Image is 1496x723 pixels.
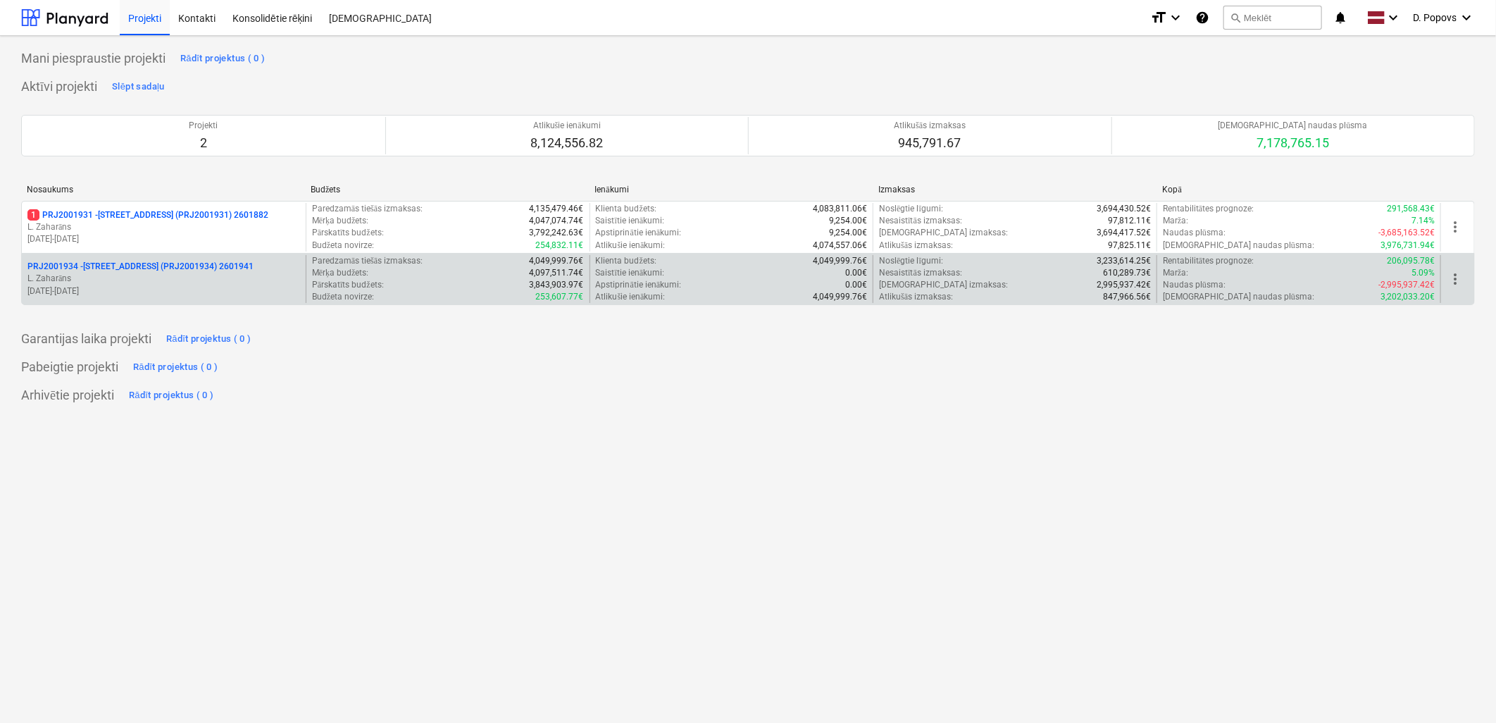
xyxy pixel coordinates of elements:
[189,135,218,152] p: 2
[1167,9,1184,26] i: keyboard_arrow_down
[596,215,665,227] p: Saistītie ienākumi :
[27,273,300,285] p: L. Zaharāns
[530,255,584,267] p: 4,049,999.76€
[1163,267,1188,279] p: Marža :
[129,388,214,404] div: Rādīt projektus ( 0 )
[27,233,300,245] p: [DATE] - [DATE]
[312,279,384,291] p: Pārskatīts budžets :
[130,356,222,378] button: Rādīt projektus ( 0 )
[1150,9,1167,26] i: format_size
[21,78,97,95] p: Aktīvi projekti
[1218,135,1368,152] p: 7,178,765.15
[27,261,254,273] p: PRJ2001934 - [STREET_ADDRESS] (PRJ2001934) 2601941
[879,215,962,227] p: Nesaistītās izmaksas :
[1380,240,1435,252] p: 3,976,731.94€
[536,291,584,303] p: 253,607.77€
[1103,267,1151,279] p: 610,289.73€
[311,185,583,195] div: Budžets
[813,291,867,303] p: 4,049,999.76€
[1230,12,1241,23] span: search
[894,120,966,132] p: Atlikušās izmaksas
[1447,218,1464,235] span: more_vert
[879,279,1008,291] p: [DEMOGRAPHIC_DATA] izmaksas :
[1426,655,1496,723] iframe: Chat Widget
[596,255,656,267] p: Klienta budžets :
[1097,255,1151,267] p: 3,233,614.25€
[1163,279,1226,291] p: Naudas plūsma :
[1411,267,1435,279] p: 5.09%
[27,209,39,221] span: 1
[163,328,255,350] button: Rādīt projektus ( 0 )
[1108,215,1151,227] p: 97,812.11€
[1378,279,1435,291] p: -2,995,937.42€
[1223,6,1322,30] button: Meklēt
[879,240,953,252] p: Atlikušās izmaksas :
[1163,203,1254,215] p: Rentabilitātes prognoze :
[27,221,300,233] p: L. Zaharāns
[1458,9,1475,26] i: keyboard_arrow_down
[536,240,584,252] p: 254,832.11€
[813,240,867,252] p: 4,074,557.06€
[312,291,374,303] p: Budžeta novirze :
[1103,291,1151,303] p: 847,966.56€
[180,51,266,67] div: Rādīt projektus ( 0 )
[596,227,682,239] p: Apstiprinātie ienākumi :
[530,227,584,239] p: 3,792,242.63€
[27,209,268,221] p: PRJ2001931 - [STREET_ADDRESS] (PRJ2001931) 2601882
[530,203,584,215] p: 4,135,479.46€
[879,291,953,303] p: Atlikušās izmaksas :
[112,79,165,95] div: Slēpt sadaļu
[530,120,603,132] p: Atlikušie ienākumi
[845,279,867,291] p: 0.00€
[1387,255,1435,267] p: 206,095.78€
[1163,227,1226,239] p: Naudas plūsma :
[879,185,1152,194] div: Izmaksas
[894,135,966,152] p: 945,791.67
[879,255,943,267] p: Noslēgtie līgumi :
[189,120,218,132] p: Projekti
[1195,9,1209,26] i: Zināšanu pamats
[1163,185,1435,195] div: Kopā
[1163,240,1314,252] p: [DEMOGRAPHIC_DATA] naudas plūsma :
[530,215,584,227] p: 4,047,074.74€
[879,227,1008,239] p: [DEMOGRAPHIC_DATA] izmaksas :
[530,279,584,291] p: 3,843,903.97€
[27,209,300,245] div: 1PRJ2001931 -[STREET_ADDRESS] (PRJ2001931) 2601882L. Zaharāns[DATE]-[DATE]
[27,185,299,194] div: Nosaukums
[530,267,584,279] p: 4,097,511.74€
[594,185,867,195] div: Ienākumi
[312,255,423,267] p: Paredzamās tiešās izmaksas :
[312,267,369,279] p: Mērķa budžets :
[845,267,867,279] p: 0.00€
[1163,215,1188,227] p: Marža :
[27,285,300,297] p: [DATE] - [DATE]
[1163,255,1254,267] p: Rentabilitātes prognoze :
[166,331,251,347] div: Rādīt projektus ( 0 )
[596,203,656,215] p: Klienta budžets :
[1380,291,1435,303] p: 3,202,033.20€
[1333,9,1347,26] i: notifications
[133,359,218,376] div: Rādīt projektus ( 0 )
[829,215,867,227] p: 9,254.00€
[21,387,114,404] p: Arhivētie projekti
[1447,271,1464,288] span: more_vert
[1378,227,1435,239] p: -3,685,163.52€
[879,267,962,279] p: Nesaistītās izmaksas :
[1163,291,1314,303] p: [DEMOGRAPHIC_DATA] naudas plūsma :
[21,330,151,347] p: Garantijas laika projekti
[1413,12,1457,23] span: D. Popovs
[596,291,666,303] p: Atlikušie ienākumi :
[312,240,374,252] p: Budžeta novirze :
[1387,203,1435,215] p: 291,568.43€
[1108,240,1151,252] p: 97,825.11€
[21,50,166,67] p: Mani piespraustie projekti
[596,240,666,252] p: Atlikušie ienākumi :
[879,203,943,215] p: Noslēgtie līgumi :
[312,203,423,215] p: Paredzamās tiešās izmaksas :
[1097,203,1151,215] p: 3,694,430.52€
[177,47,269,70] button: Rādīt projektus ( 0 )
[1385,9,1402,26] i: keyboard_arrow_down
[1218,120,1368,132] p: [DEMOGRAPHIC_DATA] naudas plūsma
[813,255,867,267] p: 4,049,999.76€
